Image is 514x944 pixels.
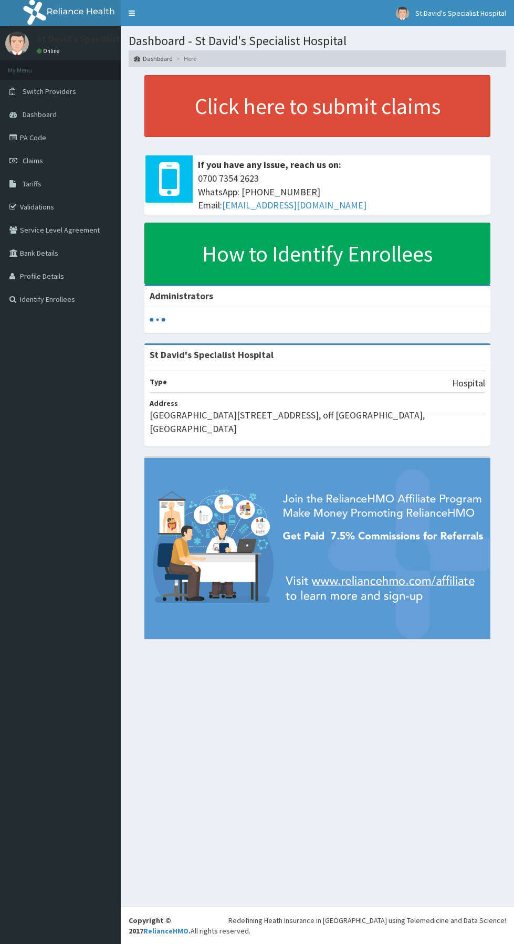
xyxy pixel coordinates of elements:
span: Tariffs [23,179,41,188]
b: If you have any issue, reach us on: [198,159,341,171]
span: St David's Specialist Hospital [415,8,506,18]
strong: St David's Specialist Hospital [150,349,274,361]
p: Hospital [452,376,485,390]
a: Dashboard [134,54,173,63]
b: Address [150,398,178,408]
div: Redefining Heath Insurance in [GEOGRAPHIC_DATA] using Telemedicine and Data Science! [228,915,506,926]
b: Administrators [150,290,213,302]
span: Dashboard [23,110,57,119]
strong: Copyright © 2017 . [129,916,191,936]
p: [GEOGRAPHIC_DATA][STREET_ADDRESS], off [GEOGRAPHIC_DATA], [GEOGRAPHIC_DATA] [150,408,485,435]
span: Claims [23,156,43,165]
span: Switch Providers [23,87,76,96]
img: User Image [5,32,29,55]
a: How to Identify Enrollees [144,223,490,285]
a: Click here to submit claims [144,75,490,137]
img: User Image [396,7,409,20]
footer: All rights reserved. [121,907,514,944]
a: [EMAIL_ADDRESS][DOMAIN_NAME] [222,199,366,211]
img: provider-team-banner.png [144,458,490,639]
h1: Dashboard - St David's Specialist Hospital [129,34,506,48]
a: Online [37,47,62,55]
li: Here [174,54,196,63]
p: St David's Specialist Hospital [37,34,157,44]
svg: audio-loading [150,312,165,328]
b: Type [150,377,167,386]
a: RelianceHMO [143,926,188,936]
span: 0700 7354 2623 WhatsApp: [PHONE_NUMBER] Email: [198,172,485,212]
